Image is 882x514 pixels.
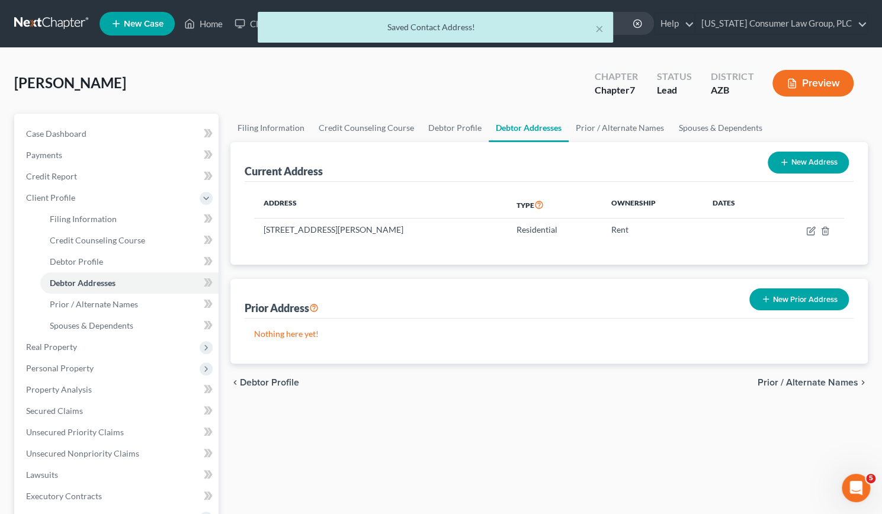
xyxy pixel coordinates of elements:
span: Real Property [26,342,77,352]
span: Unsecured Priority Claims [26,427,124,437]
iframe: Intercom live chat [842,474,870,502]
th: Type [507,191,602,219]
span: Secured Claims [26,406,83,416]
th: Address [254,191,506,219]
span: Prior / Alternate Names [758,378,858,387]
button: New Address [768,152,849,174]
span: Debtor Profile [240,378,299,387]
a: Case Dashboard [17,123,219,144]
a: Filing Information [40,208,219,230]
a: Lawsuits [17,464,219,486]
span: Spouses & Dependents [50,320,133,330]
i: chevron_left [230,378,240,387]
button: Preview [772,70,854,97]
button: × [595,21,604,36]
div: Chapter [595,83,638,97]
div: Lead [657,83,692,97]
span: Debtor Addresses [50,278,116,288]
span: Debtor Profile [50,256,103,266]
span: Unsecured Nonpriority Claims [26,448,139,458]
a: Unsecured Priority Claims [17,422,219,443]
a: Executory Contracts [17,486,219,507]
a: Prior / Alternate Names [569,114,671,142]
span: [PERSON_NAME] [14,74,126,91]
div: Chapter [595,70,638,83]
i: chevron_right [858,378,868,387]
div: AZB [711,83,753,97]
a: Credit Counseling Course [312,114,421,142]
td: Rent [602,219,703,241]
span: Property Analysis [26,384,92,394]
div: Prior Address [245,301,319,315]
span: Payments [26,150,62,160]
a: Secured Claims [17,400,219,422]
span: 5 [866,474,875,483]
div: Current Address [245,164,323,178]
a: Credit Report [17,166,219,187]
a: Prior / Alternate Names [40,294,219,315]
a: Debtor Profile [40,251,219,272]
a: Debtor Addresses [40,272,219,294]
span: Credit Report [26,171,77,181]
a: Spouses & Dependents [40,315,219,336]
span: Executory Contracts [26,491,102,501]
button: Prior / Alternate Names chevron_right [758,378,868,387]
span: Lawsuits [26,470,58,480]
a: Filing Information [230,114,312,142]
span: 7 [630,84,635,95]
p: Nothing here yet! [254,328,844,340]
a: Debtor Profile [421,114,489,142]
th: Ownership [602,191,703,219]
div: District [711,70,753,83]
td: Residential [507,219,602,241]
span: Client Profile [26,192,75,203]
button: chevron_left Debtor Profile [230,378,299,387]
span: Prior / Alternate Names [50,299,138,309]
span: Credit Counseling Course [50,235,145,245]
a: Unsecured Nonpriority Claims [17,443,219,464]
div: Status [657,70,692,83]
a: Property Analysis [17,379,219,400]
div: Saved Contact Address! [267,21,604,33]
a: Spouses & Dependents [671,114,769,142]
span: Filing Information [50,214,117,224]
td: [STREET_ADDRESS][PERSON_NAME] [254,219,506,241]
span: Personal Property [26,363,94,373]
span: Case Dashboard [26,128,86,139]
a: Credit Counseling Course [40,230,219,251]
th: Dates [703,191,768,219]
a: Payments [17,144,219,166]
button: New Prior Address [749,288,849,310]
a: Debtor Addresses [489,114,569,142]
